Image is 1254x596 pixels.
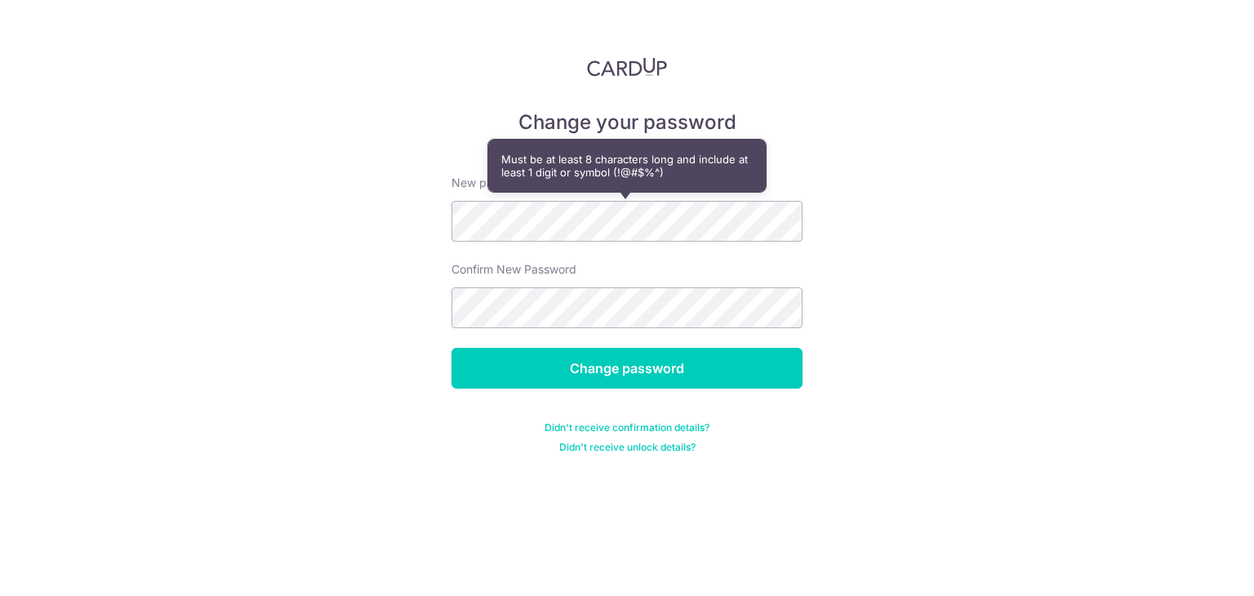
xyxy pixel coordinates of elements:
[451,175,531,191] label: New password
[451,261,576,278] label: Confirm New Password
[451,109,803,136] h5: Change your password
[545,421,709,434] a: Didn't receive confirmation details?
[587,57,667,77] img: CardUp Logo
[451,348,803,389] input: Change password
[488,140,766,192] div: Must be at least 8 characters long and include at least 1 digit or symbol (!@#$%^)
[559,441,696,454] a: Didn't receive unlock details?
